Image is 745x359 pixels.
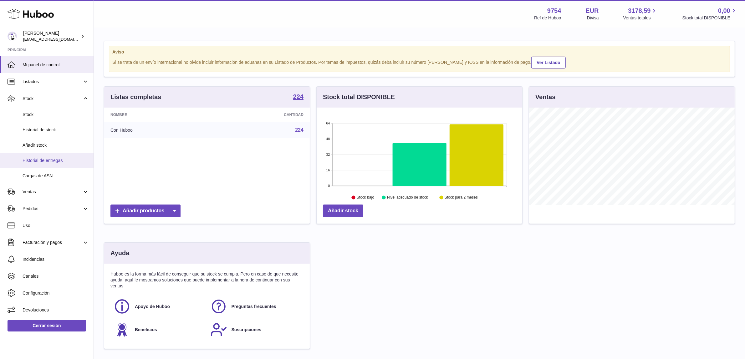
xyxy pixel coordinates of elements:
a: Ver Listado [531,57,565,68]
span: Apoyo de Huboo [135,304,170,310]
span: Historial de entregas [23,158,89,164]
span: Preguntas frecuentes [232,304,276,310]
text: 16 [326,168,330,172]
text: 48 [326,137,330,141]
span: Configuración [23,290,89,296]
span: Ventas [23,189,82,195]
span: Beneficios [135,327,157,333]
div: Ref de Huboo [534,15,561,21]
span: Facturación y pagos [23,240,82,245]
span: Añadir stock [23,142,89,148]
a: 224 [295,127,304,133]
strong: Aviso [112,49,727,55]
span: Pedidos [23,206,82,212]
div: Divisa [587,15,599,21]
span: Suscripciones [232,327,262,333]
a: 0,00 Stock total DISPONIBLE [682,7,737,21]
strong: 9754 [547,7,561,15]
span: [EMAIL_ADDRESS][DOMAIN_NAME] [23,37,92,42]
a: Beneficios [114,321,204,338]
span: Historial de stock [23,127,89,133]
h3: Ayuda [110,249,129,257]
span: 3178,59 [628,7,651,15]
span: Canales [23,273,89,279]
span: Stock [23,112,89,118]
span: Incidencias [23,256,89,262]
a: Añadir stock [323,205,363,217]
span: Devoluciones [23,307,89,313]
span: Stock [23,96,82,102]
span: Mi panel de control [23,62,89,68]
text: 0 [328,184,330,188]
h3: Ventas [535,93,555,101]
text: 32 [326,153,330,156]
a: Preguntas frecuentes [210,298,301,315]
a: Apoyo de Huboo [114,298,204,315]
td: Con Huboo [104,122,211,138]
strong: EUR [586,7,599,15]
span: Uso [23,223,89,229]
th: Cantidad [211,108,310,122]
h3: Listas completas [110,93,161,101]
span: Ventas totales [623,15,658,21]
text: Nivel adecuado de stock [387,195,428,200]
a: 3178,59 Ventas totales [623,7,658,21]
span: 0,00 [718,7,730,15]
span: Cargas de ASN [23,173,89,179]
text: Stock bajo [357,195,374,200]
strong: 224 [293,94,304,100]
th: Nombre [104,108,211,122]
span: Stock total DISPONIBLE [682,15,737,21]
a: Añadir productos [110,205,181,217]
p: Huboo es la forma más fácil de conseguir que su stock se cumpla. Pero en caso de que necesite ayu... [110,271,304,289]
text: 64 [326,121,330,125]
img: internalAdmin-9754@internal.huboo.com [8,32,17,41]
h3: Stock total DISPONIBLE [323,93,395,101]
span: Listados [23,79,82,85]
a: 224 [293,94,304,101]
a: Cerrar sesión [8,320,86,331]
div: [PERSON_NAME] [23,30,79,42]
a: Suscripciones [210,321,301,338]
div: Si se trata de un envío internacional no olvide incluir información de aduanas en su Listado de P... [112,56,727,68]
text: Stock para 2 meses [445,195,478,200]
